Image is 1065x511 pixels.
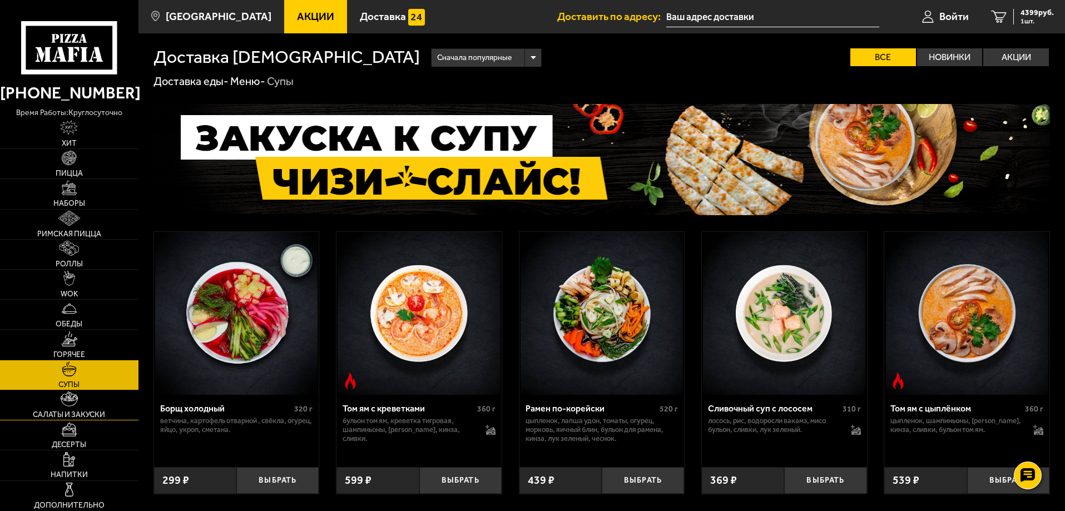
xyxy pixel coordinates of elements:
img: Острое блюдо [342,373,359,389]
span: Наборы [53,200,85,207]
button: Выбрать [602,467,684,494]
label: Все [850,48,916,66]
button: Выбрать [236,467,319,494]
span: 439 ₽ [528,475,554,486]
p: бульон том ям, креветка тигровая, шампиньоны, [PERSON_NAME], кинза, сливки. [343,416,474,443]
span: 299 ₽ [162,475,189,486]
span: 1 шт. [1021,18,1054,24]
span: 320 г [294,404,313,414]
span: Хит [62,140,77,147]
h1: Доставка [DEMOGRAPHIC_DATA] [153,48,420,66]
img: Сливочный суп с лососем [703,232,865,394]
span: 599 ₽ [345,475,371,486]
span: Десерты [52,441,86,449]
div: Рамен по-корейски [526,403,657,414]
span: Доставка [360,11,406,22]
span: Напитки [51,471,88,479]
button: Выбрать [784,467,866,494]
span: Дополнительно [34,502,105,509]
p: лосось, рис, водоросли вакамэ, мисо бульон, сливки, лук зеленый. [708,416,840,434]
span: 369 ₽ [710,475,737,486]
div: Супы [267,75,294,89]
span: 520 г [660,404,678,414]
span: Доставить по адресу: [557,11,666,22]
p: цыпленок, шампиньоны, [PERSON_NAME], кинза, сливки, бульон том ям. [890,416,1022,434]
span: Сначала популярные [437,47,512,68]
a: Острое блюдоТом ям с цыплёнком [884,232,1049,394]
a: Сливочный суп с лососем [702,232,867,394]
a: Рамен по-корейски [519,232,685,394]
span: Супы [58,381,80,389]
a: Борщ холодный [154,232,319,394]
a: Меню- [230,75,265,88]
input: Ваш адрес доставки [666,7,879,27]
a: Острое блюдоТом ям с креветками [336,232,502,394]
span: 310 г [843,404,861,414]
div: Борщ холодный [160,403,292,414]
img: 15daf4d41897b9f0e9f617042186c801.svg [408,9,425,26]
img: Том ям с цыплёнком [886,232,1048,394]
span: Войти [939,11,969,22]
label: Акции [983,48,1049,66]
span: Салаты и закуски [33,411,105,419]
img: Борщ холодный [155,232,318,394]
span: Акции [297,11,334,22]
div: Том ям с цыплёнком [890,403,1022,414]
span: Римская пицца [37,230,101,238]
button: Выбрать [967,467,1049,494]
p: ветчина, картофель отварной , свёкла, огурец, яйцо, укроп, сметана. [160,416,313,434]
img: Рамен по-корейски [521,232,683,394]
span: Роллы [56,260,83,268]
img: Острое блюдо [890,373,907,389]
span: 4399 руб. [1021,9,1054,17]
span: Горячее [53,351,85,359]
span: 360 г [477,404,496,414]
div: Том ям с креветками [343,403,474,414]
img: Том ям с креветками [338,232,500,394]
button: Выбрать [419,467,502,494]
a: Доставка еды- [153,75,229,88]
label: Новинки [917,48,983,66]
span: Пицца [56,170,83,177]
span: Обеды [56,320,82,328]
span: [GEOGRAPHIC_DATA] [166,11,271,22]
span: 360 г [1025,404,1043,414]
div: Сливочный суп с лососем [708,403,840,414]
span: WOK [61,290,78,298]
p: цыпленок, лапша удон, томаты, огурец, морковь, яичный блин, бульон для рамена, кинза, лук зеленый... [526,416,678,443]
span: 539 ₽ [893,475,919,486]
